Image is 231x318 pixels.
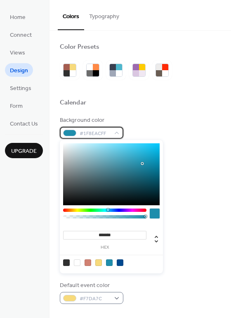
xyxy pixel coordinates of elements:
[80,129,110,138] span: #1F8EACFF
[5,81,36,95] a: Settings
[11,147,37,156] span: Upgrade
[5,28,37,41] a: Connect
[5,116,43,130] a: Contact Us
[60,116,122,125] div: Background color
[10,49,25,57] span: Views
[5,63,33,77] a: Design
[10,102,23,111] span: Form
[10,13,26,22] span: Home
[85,259,91,266] div: rgb(209, 129, 114)
[106,259,113,266] div: rgb(31, 142, 172)
[10,66,28,75] span: Design
[10,120,38,128] span: Contact Us
[95,259,102,266] div: rgb(247, 218, 124)
[60,281,122,290] div: Default event color
[117,259,123,266] div: rgb(0, 73, 144)
[5,10,31,24] a: Home
[63,259,70,266] div: rgb(48, 48, 48)
[63,245,146,250] label: hex
[5,99,28,112] a: Form
[60,43,99,52] div: Color Presets
[74,259,80,266] div: rgb(255, 255, 255)
[60,99,86,107] div: Calendar
[80,294,110,303] span: #F7DA7C
[5,45,30,59] a: Views
[10,31,32,40] span: Connect
[10,84,31,93] span: Settings
[5,143,43,158] button: Upgrade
